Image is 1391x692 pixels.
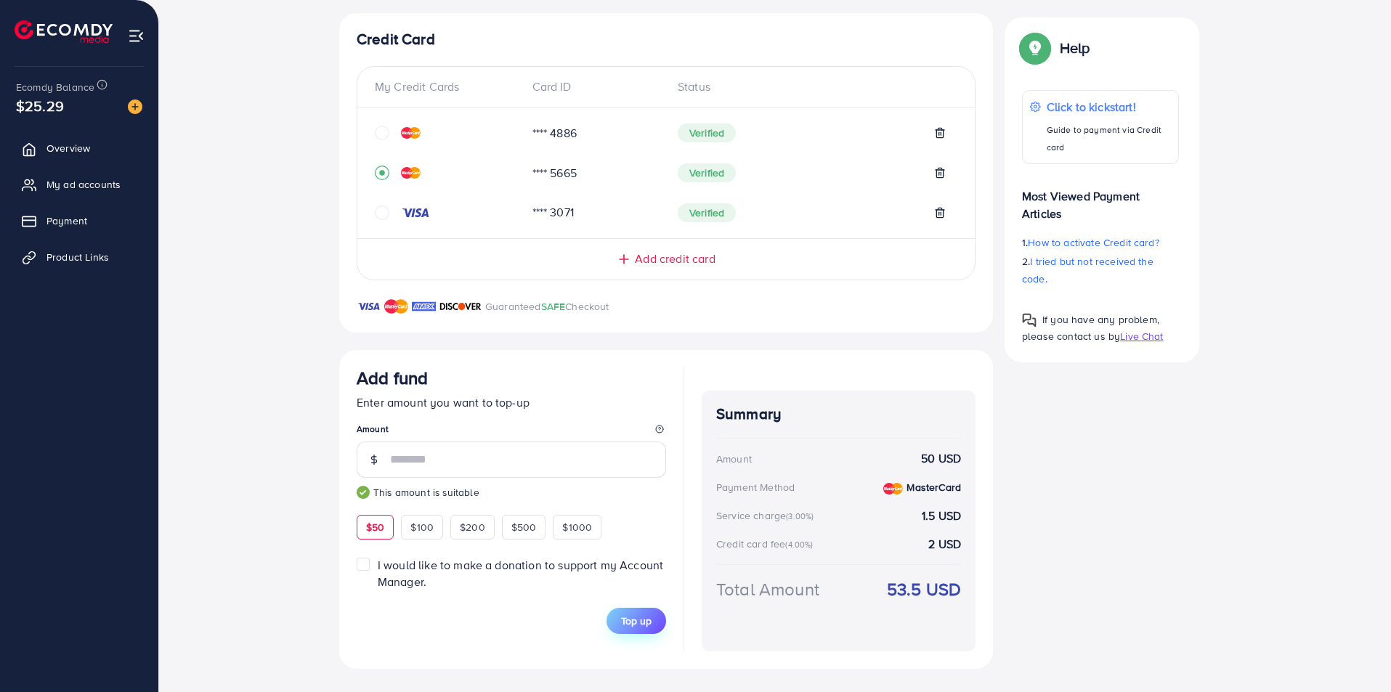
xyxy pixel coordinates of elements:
[786,510,814,522] small: (3.00%)
[375,126,389,140] svg: circle
[378,557,663,590] span: I would like to make a donation to support my Account Manager.
[357,367,428,388] h3: Add fund
[887,577,961,602] strong: 53.5 USD
[15,20,113,43] img: logo
[635,251,715,267] span: Add credit card
[11,134,147,163] a: Overview
[1329,627,1380,681] iframe: Chat
[410,520,434,534] span: $100
[1047,121,1171,156] p: Guide to payment via Credit card
[128,28,145,44] img: menu
[928,536,961,553] strong: 2 USD
[785,539,813,550] small: (4.00%)
[485,298,609,315] p: Guaranteed Checkout
[14,89,65,123] span: $25.29
[1060,39,1090,57] p: Help
[716,405,961,423] h4: Summary
[375,166,389,180] svg: record circle
[460,520,485,534] span: $200
[11,170,147,199] a: My ad accounts
[666,78,957,95] div: Status
[46,213,87,228] span: Payment
[716,577,819,602] div: Total Amount
[46,141,90,155] span: Overview
[1022,313,1037,327] img: Popup guide
[562,520,592,534] span: $1000
[16,80,94,94] span: Ecomdy Balance
[128,99,142,114] img: image
[46,177,121,192] span: My ad accounts
[922,508,961,524] strong: 1.5 USD
[521,78,667,95] div: Card ID
[375,205,389,220] svg: circle
[439,298,482,315] img: brand
[607,608,666,634] button: Top up
[716,537,818,551] div: Credit card fee
[375,78,521,95] div: My Credit Cards
[46,250,109,264] span: Product Links
[401,207,430,219] img: credit
[678,203,736,222] span: Verified
[1022,234,1179,251] p: 1.
[907,480,961,494] strong: MasterCard
[678,163,736,182] span: Verified
[357,423,666,441] legend: Amount
[357,394,666,411] p: Enter amount you want to top-up
[1022,312,1159,343] span: If you have any problem, please contact us by
[401,167,421,179] img: credit
[716,480,795,494] div: Payment Method
[357,298,381,315] img: brand
[716,452,752,466] div: Amount
[921,450,961,467] strong: 50 USD
[1022,176,1179,222] p: Most Viewed Payment Articles
[716,508,818,523] div: Service charge
[511,520,537,534] span: $500
[621,614,652,628] span: Top up
[1022,253,1179,288] p: 2.
[1047,98,1171,115] p: Click to kickstart!
[1022,254,1153,286] span: I tried but not received the code.
[1022,35,1048,61] img: Popup guide
[11,243,147,272] a: Product Links
[883,483,903,494] img: credit
[357,486,370,499] img: guide
[357,30,976,49] h4: Credit Card
[1120,329,1163,343] span: Live Chat
[384,298,408,315] img: brand
[1028,235,1159,250] span: How to activate Credit card?
[541,299,566,314] span: SAFE
[366,520,384,534] span: $50
[357,485,666,500] small: This amount is suitable
[401,127,421,139] img: credit
[412,298,436,315] img: brand
[11,206,147,235] a: Payment
[678,123,736,142] span: Verified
